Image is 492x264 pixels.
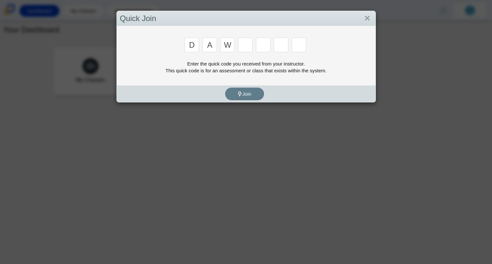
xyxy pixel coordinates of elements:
[292,38,306,52] input: Enter Access Code Digit 7
[238,38,253,52] input: Enter Access Code Digit 4
[256,38,270,52] input: Enter Access Code Digit 5
[274,38,288,52] input: Enter Access Code Digit 6
[225,88,264,100] button: Join
[202,38,217,52] input: Enter Access Code Digit 2
[120,60,372,74] div: Enter the quick code you received from your instructor. This quick code is for an assessment or c...
[117,11,376,26] div: Quick Join
[220,38,235,52] input: Enter Access Code Digit 3
[362,13,372,24] a: Close
[185,38,199,52] input: Enter Access Code Digit 1
[237,91,251,97] span: Join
